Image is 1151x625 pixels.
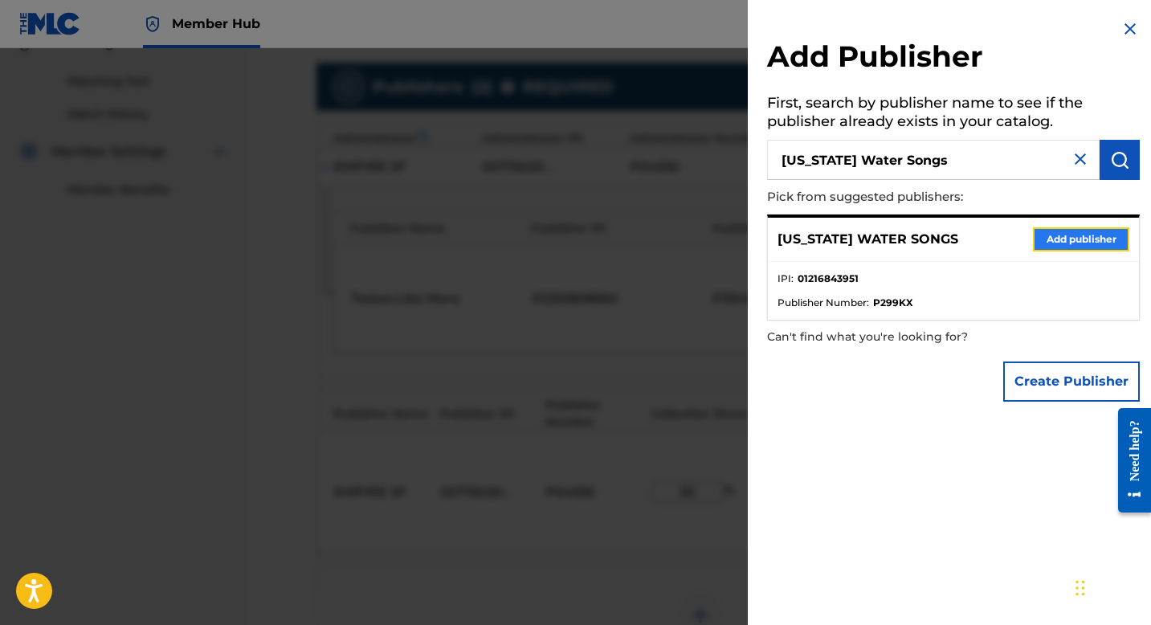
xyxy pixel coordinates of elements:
h2: Add Publisher [767,39,1140,80]
img: MLC Logo [19,12,81,35]
img: Search Works [1110,150,1129,170]
span: Publisher Number : [778,296,869,310]
iframe: Chat Widget [1071,548,1151,625]
img: close [1071,149,1090,169]
p: [US_STATE] WATER SONGS [778,230,958,249]
button: Add publisher [1033,227,1129,251]
span: IPI : [778,272,794,286]
p: Can't find what you're looking for? [767,321,1048,353]
strong: P299KX [873,296,913,310]
div: Drag [1075,564,1085,612]
strong: 01216843951 [798,272,859,286]
span: Member Hub [172,14,260,33]
iframe: Resource Center [1106,396,1151,525]
h5: First, search by publisher name to see if the publisher already exists in your catalog. [767,89,1140,140]
p: Pick from suggested publishers: [767,180,1048,214]
input: Search publisher's name [767,140,1100,180]
button: Create Publisher [1003,362,1140,402]
img: Top Rightsholder [143,14,162,34]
